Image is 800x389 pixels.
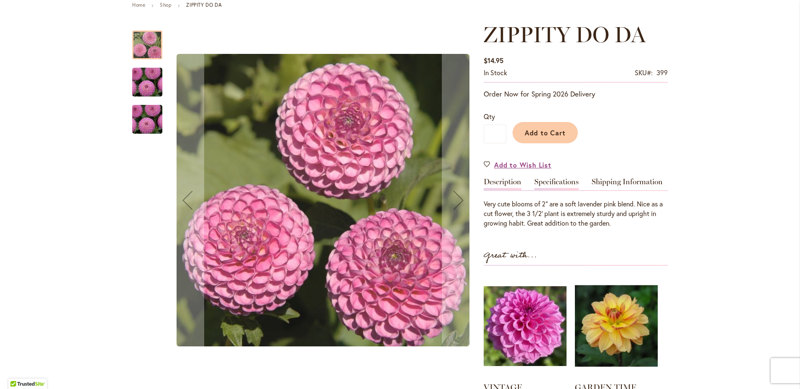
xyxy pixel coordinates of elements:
[635,68,653,77] strong: SKU
[484,68,507,77] span: In stock
[177,54,469,346] img: ZIPPITY DO DA
[484,178,668,228] div: Detailed Product Info
[117,60,177,105] img: ZIPPITY DO DA
[592,178,663,190] a: Shipping Information
[484,249,537,262] strong: Great with...
[132,2,145,8] a: Home
[171,22,514,379] div: Product Images
[160,2,172,8] a: Shop
[484,112,495,121] span: Qty
[513,122,578,143] button: Add to Cart
[171,22,475,379] div: ZIPPITY DO DA
[186,2,222,8] strong: ZIPPITY DO DA
[484,160,551,170] a: Add to Wish List
[132,59,171,97] div: ZIPPITY DO DA
[575,274,658,378] img: GARDEN TIME
[484,199,668,228] div: Very cute blooms of 2" are a soft lavender pink blend. Nice as a cut flower, the 3 1/2' plant is ...
[484,68,507,78] div: Availability
[656,68,668,78] div: 399
[132,97,162,134] div: ZIPPITY DO DA
[484,178,521,190] a: Description
[484,89,668,99] p: Order Now for Spring 2026 Delivery
[484,274,567,378] img: VINTAGE
[117,97,177,142] img: ZIPPITY DO DA
[171,22,204,379] button: Previous
[534,178,579,190] a: Specifications
[484,56,503,65] span: $14.95
[525,128,566,137] span: Add to Cart
[494,160,551,170] span: Add to Wish List
[442,22,475,379] button: Next
[6,359,30,383] iframe: Launch Accessibility Center
[132,22,171,59] div: ZIPPITY DO DA
[484,21,646,48] span: ZIPPITY DO DA
[171,22,475,379] div: ZIPPITY DO DAZIPPITY DO DAZIPPITY DO DA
